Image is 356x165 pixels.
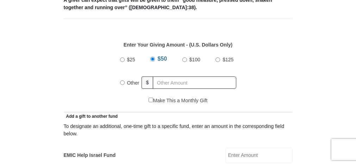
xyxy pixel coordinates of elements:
input: Other Amount [153,77,236,89]
strong: Enter Your Giving Amount - (U.S. Dollars Only) [124,42,232,48]
span: Other [127,80,139,86]
span: $ [142,77,154,89]
div: To designate an additional, one-time gift to a specific fund, enter an amount in the correspondin... [64,123,293,137]
input: Make This a Monthly Gift [149,98,153,102]
label: Make This a Monthly Gift [149,97,208,104]
input: Enter Amount [225,148,293,163]
label: EMIC Help Israel Fund [64,152,116,159]
span: $50 [157,56,167,62]
span: $100 [189,57,200,62]
span: Add a gift to another fund [64,114,118,119]
span: $125 [223,57,233,62]
span: $25 [127,57,135,62]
